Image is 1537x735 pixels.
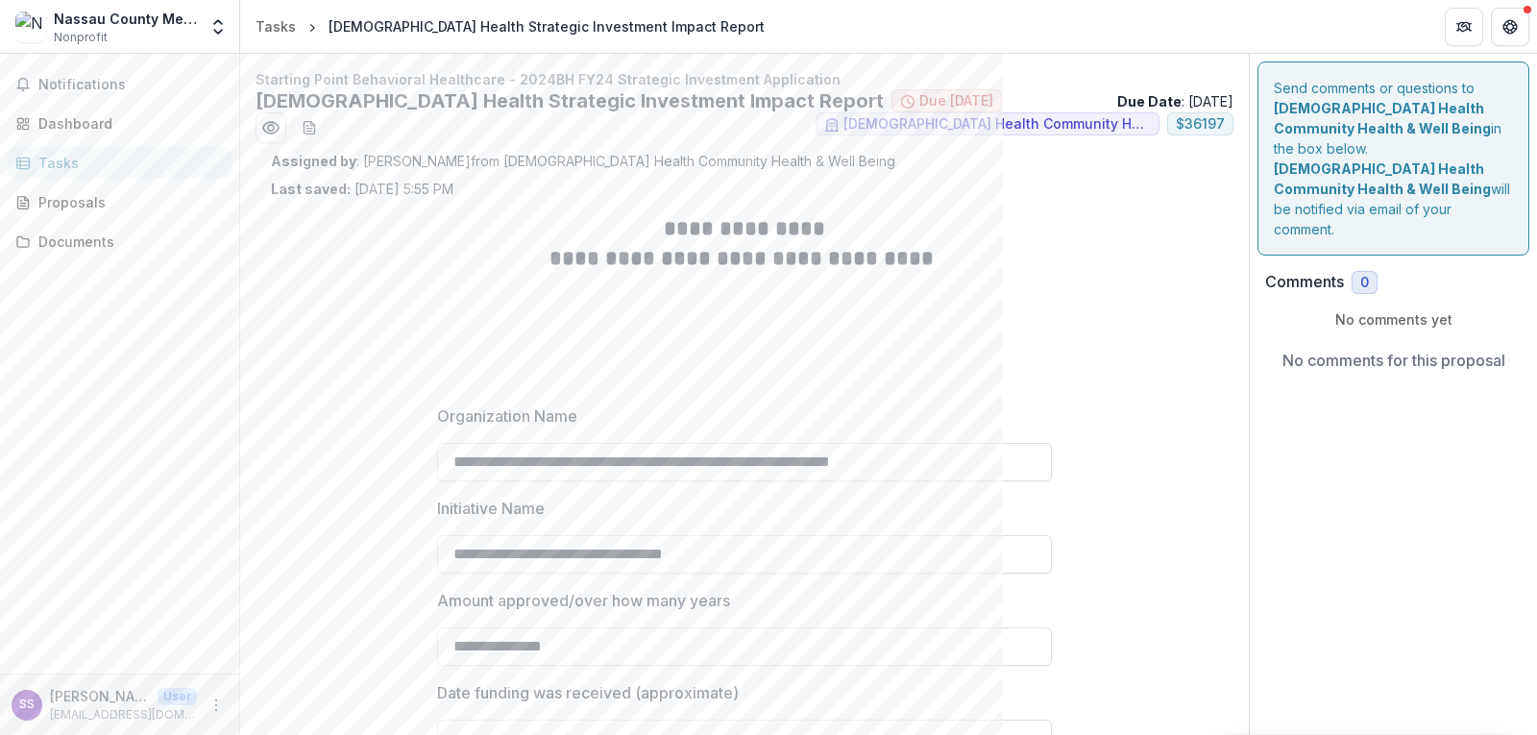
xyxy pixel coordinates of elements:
p: Initiative Name [437,497,545,520]
h2: [DEMOGRAPHIC_DATA] Health Strategic Investment Impact Report [256,89,884,112]
h2: Comments [1265,273,1344,291]
p: Organization Name [437,404,577,428]
div: Documents [38,232,216,252]
p: : [PERSON_NAME] from [DEMOGRAPHIC_DATA] Health Community Health & Well Being [271,151,1218,171]
p: No comments for this proposal [1282,349,1505,372]
p: [PERSON_NAME] [50,686,150,706]
a: Documents [8,226,232,257]
button: Partners [1445,8,1483,46]
button: More [205,694,228,717]
strong: Due Date [1117,93,1182,110]
img: Nassau County Mental Health Alcoholism and Drug Abuse Council inc [15,12,46,42]
div: Send comments or questions to in the box below. will be notified via email of your comment. [1257,61,1529,256]
a: Proposals [8,186,232,218]
div: Sarah Smith [19,698,35,711]
div: [DEMOGRAPHIC_DATA] Health Strategic Investment Impact Report [329,16,765,37]
p: : [DATE] [1117,91,1233,111]
nav: breadcrumb [248,12,772,40]
div: Tasks [256,16,296,37]
span: 0 [1360,275,1369,291]
span: Due [DATE] [919,93,993,110]
p: Starting Point Behavioral Healthcare - 2024BH FY24 Strategic Investment Application [256,69,1233,89]
button: Get Help [1491,8,1529,46]
span: Nonprofit [54,29,108,46]
div: Tasks [38,153,216,173]
button: Open entity switcher [205,8,232,46]
div: Proposals [38,192,216,212]
p: [DATE] 5:55 PM [271,179,453,199]
strong: [DEMOGRAPHIC_DATA] Health Community Health & Well Being [1274,160,1491,197]
p: [EMAIL_ADDRESS][DOMAIN_NAME] [50,706,197,723]
button: Preview 6e0a960a-3b5c-46f9-b9e9-3477cefda591.pdf [256,112,286,143]
p: Date funding was received (approximate) [437,681,739,704]
a: Tasks [248,12,304,40]
span: Notifications [38,77,224,93]
a: Tasks [8,147,232,179]
strong: Last saved: [271,181,351,197]
span: [DEMOGRAPHIC_DATA] Health Community Health & Well Being [843,116,1151,133]
div: Nassau County Mental Health Alcoholism and Drug Abuse Council inc [54,9,197,29]
strong: Assigned by [271,153,356,169]
div: Dashboard [38,113,216,134]
p: Amount approved/over how many years [437,589,730,612]
a: Dashboard [8,108,232,139]
p: User [158,688,197,705]
button: Notifications [8,69,232,100]
strong: [DEMOGRAPHIC_DATA] Health Community Health & Well Being [1274,100,1491,136]
button: download-word-button [294,112,325,143]
span: $ 36197 [1176,116,1225,133]
p: No comments yet [1265,309,1522,330]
